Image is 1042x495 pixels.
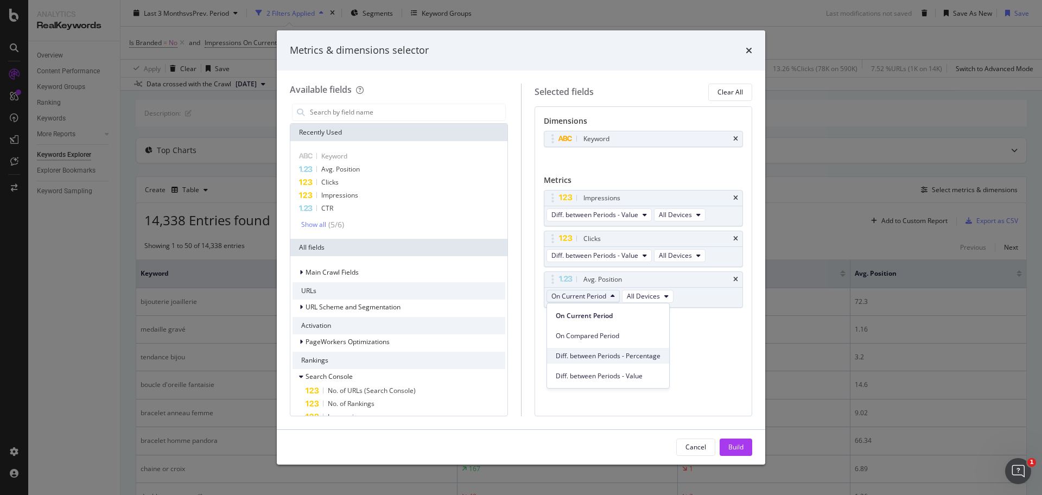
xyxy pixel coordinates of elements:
[556,311,660,321] span: On Current Period
[556,331,660,341] span: On Compared Period
[321,204,333,213] span: CTR
[733,136,738,142] div: times
[544,131,744,147] div: Keywordtimes
[544,175,744,190] div: Metrics
[290,124,507,141] div: Recently Used
[547,290,620,303] button: On Current Period
[544,271,744,308] div: Avg. PositiontimesOn Current PeriodAll Devices
[544,190,744,226] div: ImpressionstimesDiff. between Periods - ValueAll Devices
[301,221,326,229] div: Show all
[293,282,505,300] div: URLs
[733,195,738,201] div: times
[306,372,353,381] span: Search Console
[321,191,358,200] span: Impressions
[551,291,606,301] span: On Current Period
[708,84,752,101] button: Clear All
[293,352,505,369] div: Rankings
[556,351,660,361] span: Diff. between Periods - Percentage
[277,30,765,465] div: modal
[746,43,752,58] div: times
[328,386,416,395] span: No. of URLs (Search Console)
[733,276,738,283] div: times
[328,399,374,408] span: No. of Rankings
[321,151,347,161] span: Keyword
[309,104,505,120] input: Search by field name
[654,208,706,221] button: All Devices
[1005,458,1031,484] iframe: Intercom live chat
[583,193,620,204] div: Impressions
[306,268,359,277] span: Main Crawl Fields
[551,210,638,219] span: Diff. between Periods - Value
[293,317,505,334] div: Activation
[321,164,360,174] span: Avg. Position
[326,219,344,230] div: ( 5 / 6 )
[583,274,622,285] div: Avg. Position
[306,302,401,312] span: URL Scheme and Segmentation
[547,208,652,221] button: Diff. between Periods - Value
[556,371,660,381] span: Diff. between Periods - Value
[654,249,706,262] button: All Devices
[720,439,752,456] button: Build
[583,233,601,244] div: Clicks
[306,337,390,346] span: PageWorkers Optimizations
[547,249,652,262] button: Diff. between Periods - Value
[544,116,744,131] div: Dimensions
[717,87,743,97] div: Clear All
[659,251,692,260] span: All Devices
[535,86,594,98] div: Selected fields
[676,439,715,456] button: Cancel
[622,290,674,303] button: All Devices
[659,210,692,219] span: All Devices
[583,134,609,144] div: Keyword
[551,251,638,260] span: Diff. between Periods - Value
[733,236,738,242] div: times
[290,43,429,58] div: Metrics & dimensions selector
[290,239,507,256] div: All fields
[544,231,744,267] div: ClickstimesDiff. between Periods - ValueAll Devices
[685,442,706,452] div: Cancel
[627,291,660,301] span: All Devices
[321,177,339,187] span: Clicks
[1027,458,1036,467] span: 1
[728,442,744,452] div: Build
[290,84,352,96] div: Available fields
